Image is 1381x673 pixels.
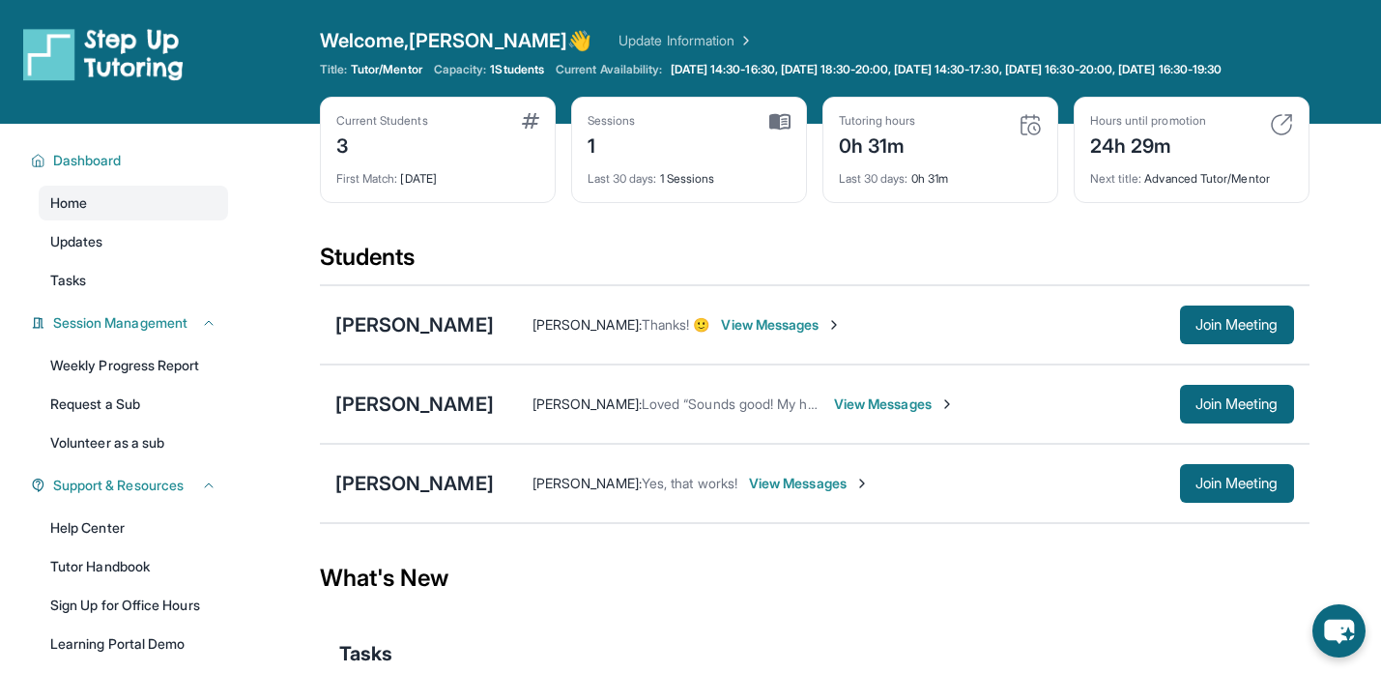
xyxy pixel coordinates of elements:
span: Thanks! 🙂 [642,316,710,333]
a: Help Center [39,511,228,545]
span: View Messages [834,395,955,414]
span: Updates [50,232,103,251]
img: logo [23,27,184,81]
img: Chevron-Right [939,396,955,412]
a: Tasks [39,263,228,298]
button: Dashboard [45,151,216,170]
div: [PERSON_NAME] [335,311,494,338]
button: Join Meeting [1180,464,1294,503]
span: Tutor/Mentor [351,62,422,77]
span: Tasks [339,640,392,667]
div: 1 [588,129,636,160]
button: chat-button [1312,604,1366,658]
span: Tasks [50,271,86,290]
span: Current Availability: [556,62,662,77]
a: Home [39,186,228,220]
span: Join Meeting [1195,478,1279,489]
div: [PERSON_NAME] [335,470,494,497]
span: Capacity: [434,62,487,77]
div: 0h 31m [839,160,1042,187]
a: Request a Sub [39,387,228,422]
span: Title: [320,62,347,77]
div: 24h 29m [1090,129,1206,160]
button: Join Meeting [1180,306,1294,344]
span: [PERSON_NAME] : [532,475,642,491]
div: Current Students [336,113,428,129]
div: What's New [320,536,1309,621]
span: Join Meeting [1195,319,1279,331]
div: Hours until promotion [1090,113,1206,129]
a: Volunteer as a sub [39,425,228,460]
div: Sessions [588,113,636,129]
span: Yes, that works! [642,475,737,491]
span: [PERSON_NAME] : [532,395,642,412]
a: Learning Portal Demo [39,627,228,661]
div: [PERSON_NAME] [335,391,494,418]
span: Last 30 days : [839,171,908,186]
span: Session Management [53,313,187,333]
div: 3 [336,129,428,160]
span: Support & Resources [53,476,184,495]
div: [DATE] [336,160,539,187]
span: Home [50,193,87,213]
span: First Match : [336,171,398,186]
img: card [769,113,791,131]
span: Dashboard [53,151,122,170]
img: card [1019,113,1042,136]
a: [DATE] 14:30-16:30, [DATE] 18:30-20:00, [DATE] 14:30-17:30, [DATE] 16:30-20:00, [DATE] 16:30-19:30 [667,62,1226,77]
span: Join Meeting [1195,398,1279,410]
span: 1 Students [490,62,544,77]
img: Chevron-Right [826,317,842,333]
a: Updates [39,224,228,259]
button: Support & Resources [45,476,216,495]
div: 1 Sessions [588,160,791,187]
img: card [522,113,539,129]
span: [DATE] 14:30-16:30, [DATE] 18:30-20:00, [DATE] 14:30-17:30, [DATE] 16:30-20:00, [DATE] 16:30-19:30 [671,62,1223,77]
span: Next title : [1090,171,1142,186]
span: [PERSON_NAME] : [532,316,642,333]
img: Chevron-Right [854,476,870,491]
span: Last 30 days : [588,171,657,186]
span: View Messages [721,315,842,335]
a: Weekly Progress Report [39,348,228,383]
button: Session Management [45,313,216,333]
div: Tutoring hours [839,113,916,129]
a: Sign Up for Office Hours [39,588,228,623]
a: Tutor Handbook [39,549,228,584]
span: View Messages [749,474,870,493]
img: card [1270,113,1293,136]
div: 0h 31m [839,129,916,160]
img: Chevron Right [734,31,754,50]
button: Join Meeting [1180,385,1294,424]
a: Update Information [619,31,754,50]
span: Welcome, [PERSON_NAME] 👋 [320,27,592,54]
div: Advanced Tutor/Mentor [1090,160,1293,187]
div: Students [320,242,1309,284]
